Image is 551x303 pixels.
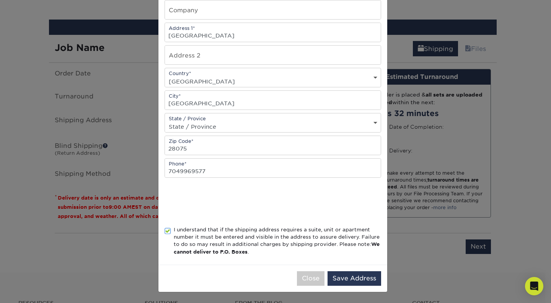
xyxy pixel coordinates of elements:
div: I understand that if the shipping address requires a suite, unit or apartment number it must be e... [174,226,381,256]
div: Open Intercom Messenger [525,277,543,295]
button: Close [297,271,324,286]
iframe: reCAPTCHA [165,187,281,217]
button: Save Address [328,271,381,286]
b: We cannot deliver to P.O. Boxes [174,241,380,254]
